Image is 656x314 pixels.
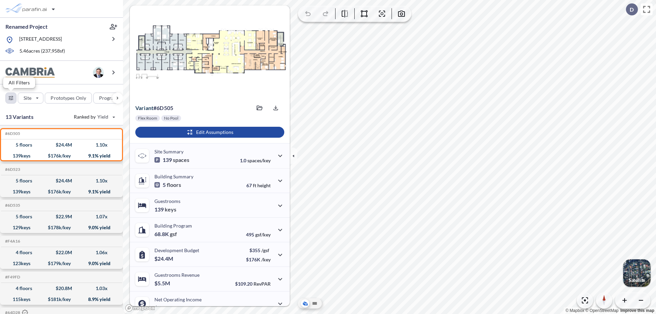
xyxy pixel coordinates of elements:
p: 67 [246,182,271,188]
h5: Click to copy the code [4,203,20,208]
p: $109.20 [235,281,271,287]
h5: Click to copy the code [4,131,20,136]
button: Aerial View [301,299,309,308]
p: 68.8K [154,231,177,237]
span: gsf/key [255,232,271,237]
button: Prototypes Only [45,93,92,104]
p: 13 Variants [5,113,33,121]
span: spaces/key [247,158,271,163]
h5: Click to copy the code [4,167,20,172]
span: Yield [97,113,109,120]
p: Edit Assumptions [196,129,233,136]
p: $5.5M [154,280,171,287]
p: All Filters [9,80,30,85]
span: keys [165,206,176,213]
img: Switcher Image [623,259,651,287]
span: /gsf [261,247,269,253]
p: D [630,6,634,13]
span: height [257,182,271,188]
span: RevPAR [254,281,271,287]
button: Switcher ImageSatellite [623,259,651,287]
button: Site [18,93,43,104]
p: Renamed Project [5,23,47,30]
p: Guestrooms [154,198,180,204]
h5: Click to copy the code [4,239,20,244]
a: Improve this map [620,308,654,313]
p: $2.2M [154,304,171,311]
span: gsf [170,231,177,237]
p: Program [99,95,118,101]
p: Site Summary [154,149,183,154]
span: Variant [135,105,153,111]
a: Mapbox [565,308,584,313]
button: Site Plan [311,299,319,308]
p: 5 [154,181,181,188]
p: 495 [246,232,271,237]
button: Program [93,93,130,104]
p: Prototypes Only [51,95,86,101]
span: margin [256,305,271,311]
a: OpenStreetMap [585,308,618,313]
button: Ranked by Yield [68,111,120,122]
p: $176K [246,257,271,262]
p: Site [24,95,31,101]
p: 139 [154,206,176,213]
p: [STREET_ADDRESS] [19,36,62,44]
p: 139 [154,156,189,163]
span: /key [261,257,271,262]
p: 5.46 acres ( 237,958 sf) [19,47,65,55]
button: Edit Assumptions [135,127,284,138]
h5: Click to copy the code [4,275,20,279]
a: Mapbox homepage [125,304,155,312]
p: Building Program [154,223,192,229]
p: Development Budget [154,247,199,253]
p: Net Operating Income [154,297,202,302]
p: 40.0% [242,305,271,311]
p: No Pool [164,115,178,121]
p: Building Summary [154,174,193,179]
span: floors [167,181,181,188]
p: Satellite [629,277,645,283]
span: ft [253,182,256,188]
p: # 6d505 [135,105,173,111]
p: Flex Room [138,115,157,121]
span: spaces [173,156,189,163]
img: user logo [93,67,104,78]
p: $24.4M [154,255,174,262]
p: 1.0 [240,158,271,163]
p: Guestrooms Revenue [154,272,200,278]
img: BrandImage [5,67,55,78]
p: $355 [246,247,271,253]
